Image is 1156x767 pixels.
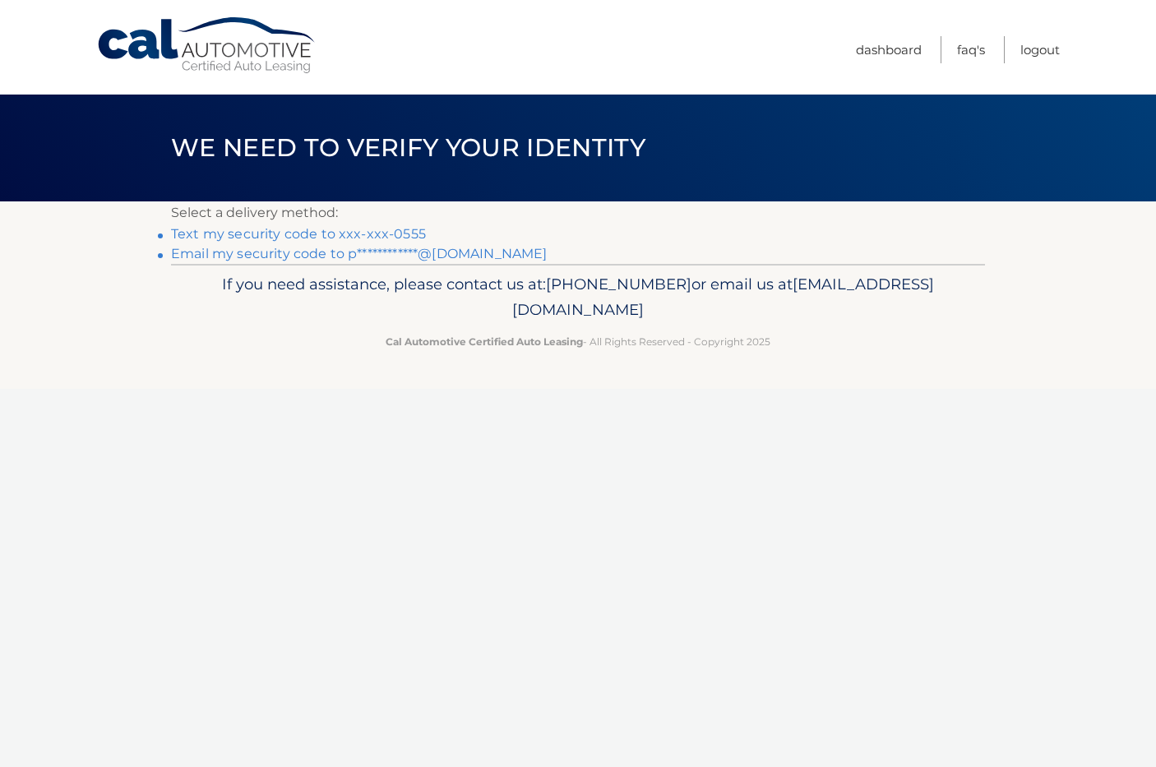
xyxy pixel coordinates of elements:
[386,335,583,348] strong: Cal Automotive Certified Auto Leasing
[546,275,691,293] span: [PHONE_NUMBER]
[856,36,922,63] a: Dashboard
[1020,36,1060,63] a: Logout
[171,201,985,224] p: Select a delivery method:
[182,271,974,324] p: If you need assistance, please contact us at: or email us at
[171,226,426,242] a: Text my security code to xxx-xxx-0555
[182,333,974,350] p: - All Rights Reserved - Copyright 2025
[96,16,318,75] a: Cal Automotive
[171,132,645,163] span: We need to verify your identity
[957,36,985,63] a: FAQ's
